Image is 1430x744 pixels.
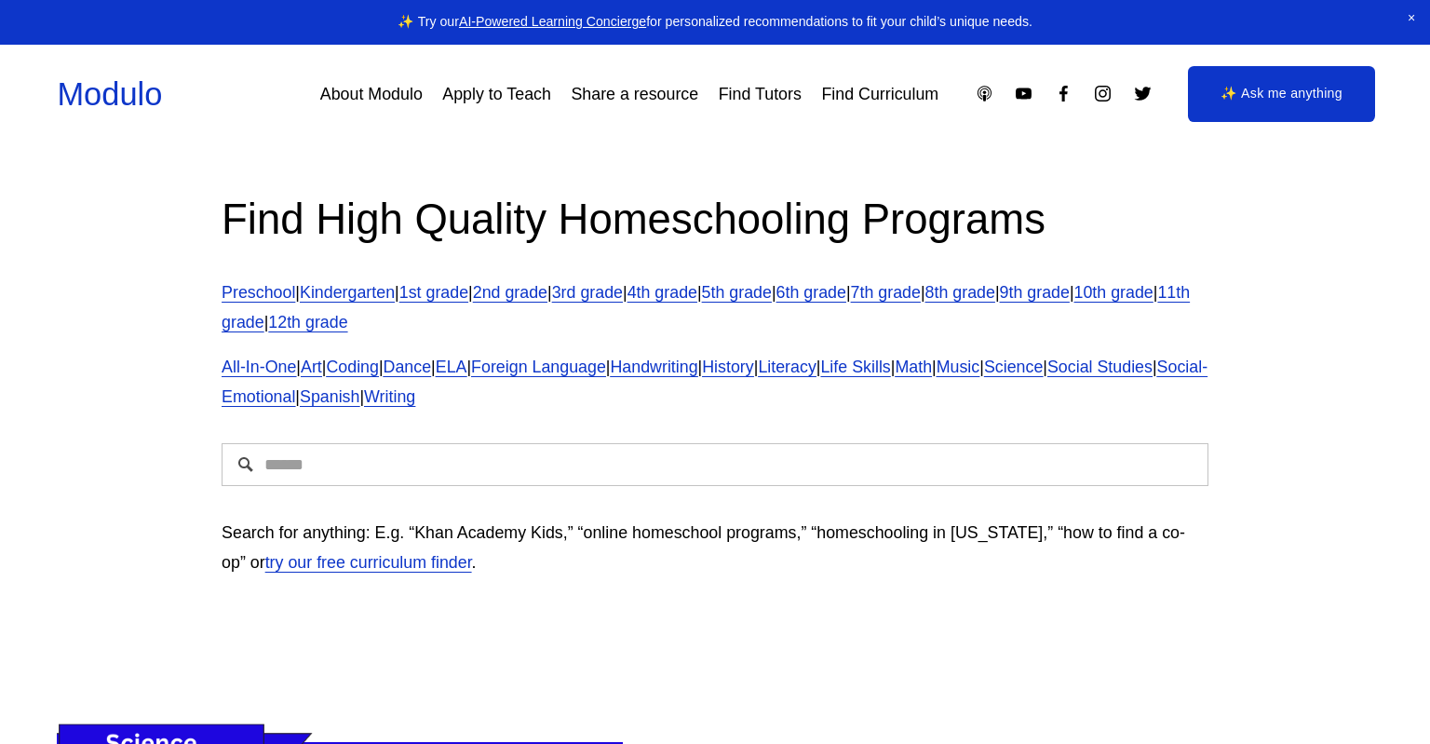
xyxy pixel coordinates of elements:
a: 12th grade [268,313,347,331]
a: YouTube [1014,84,1033,103]
a: Instagram [1093,84,1113,103]
h2: Find High Quality Homeschooling Programs [222,192,1208,248]
a: Music [937,358,980,376]
a: Dance [384,358,432,376]
a: Twitter [1133,84,1153,103]
a: Modulo [57,76,162,112]
a: try our free curriculum finder [265,553,472,572]
a: AI-Powered Learning Concierge [459,14,646,29]
a: Coding [326,358,379,376]
a: Life Skills [820,358,890,376]
a: Share a resource [571,77,698,111]
a: About Modulo [320,77,423,111]
a: Spanish [300,387,359,406]
a: 1st grade [399,283,468,302]
a: ✨ Ask me anything [1188,66,1375,121]
a: Facebook [1054,84,1073,103]
a: Preschool [222,283,295,302]
a: 4th grade [627,283,697,302]
a: History [702,358,753,376]
a: Apply to Teach [442,77,551,111]
a: Math [895,358,932,376]
a: Science [984,358,1043,376]
a: Foreign Language [471,358,606,376]
a: All-In-One [222,358,296,376]
a: 10th grade [1074,283,1153,302]
a: 5th grade [702,283,772,302]
a: 2nd grade [473,283,547,302]
a: Handwriting [610,358,697,376]
a: 7th grade [851,283,921,302]
a: 11th grade [222,283,1190,331]
a: Literacy [758,358,816,376]
input: Search [222,443,1208,486]
a: ELA [436,358,467,376]
a: Kindergarten [300,283,395,302]
a: Art [301,358,322,376]
a: Apple Podcasts [975,84,994,103]
a: 6th grade [776,283,846,302]
a: Writing [364,387,415,406]
p: | | | | | | | | | | | | | | | | [222,352,1208,412]
a: 8th grade [925,283,995,302]
p: | | | | | | | | | | | | | [222,277,1208,337]
a: Social Studies [1047,358,1153,376]
a: Find Curriculum [821,77,938,111]
a: Find Tutors [719,77,802,111]
a: 3rd grade [552,283,623,302]
a: 9th grade [1000,283,1070,302]
p: Search for anything: E.g. “Khan Academy Kids,” “online homeschool programs,” “homeschooling in [U... [222,518,1208,577]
